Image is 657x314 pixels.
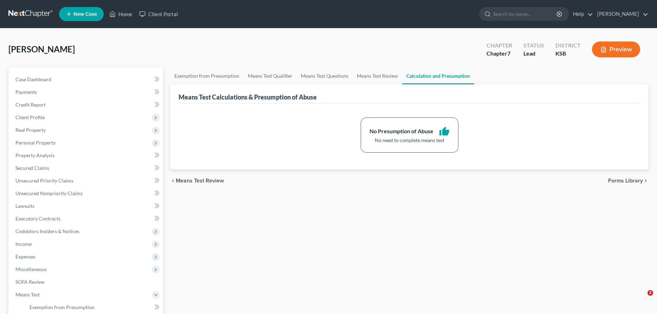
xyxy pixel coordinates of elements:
a: Help [569,8,593,20]
span: Payments [15,89,37,95]
div: No Presumption of Abuse [369,127,433,135]
a: Unsecured Nonpriority Claims [10,187,163,200]
span: Unsecured Priority Claims [15,178,73,184]
button: Forms Library chevron_right [608,178,649,184]
a: Home [106,8,136,20]
i: chevron_left [170,178,176,184]
span: SOFA Review [15,279,45,285]
span: Executory Contracts [15,216,60,222]
button: chevron_left Means Test Review [170,178,224,184]
a: Executory Contracts [10,212,163,225]
div: District [555,41,581,50]
a: Credit Report [10,98,163,111]
a: Means Test Review [353,68,402,84]
i: thumb_up [439,126,450,137]
span: New Case [73,12,97,17]
span: Means Test [15,291,40,297]
span: Unsecured Nonpriority Claims [15,190,83,196]
span: Lawsuits [15,203,34,209]
a: Exemption from Presumption [24,301,163,314]
a: Calculation and Presumption [402,68,474,84]
span: Expenses [15,254,36,259]
span: Property Analysis [15,152,54,158]
iframe: Intercom live chat [633,290,650,307]
a: Lawsuits [10,200,163,212]
span: Personal Property [15,140,56,146]
span: Forms Library [608,178,643,184]
span: Miscellaneous [15,266,47,272]
div: Lead [523,50,544,58]
span: [PERSON_NAME] [8,44,75,54]
span: 7 [507,50,510,57]
button: Preview [592,41,640,57]
a: SOFA Review [10,276,163,288]
a: Means Test Questions [297,68,353,84]
span: Real Property [15,127,46,133]
div: Chapter [487,50,512,58]
div: No need to complete means test [369,137,450,144]
a: Unsecured Priority Claims [10,174,163,187]
div: KSB [555,50,581,58]
div: Status [523,41,544,50]
a: Client Portal [136,8,181,20]
span: Means Test Review [176,178,224,184]
span: Exemption from Presumption [30,304,95,310]
a: Means Test Qualifier [244,68,297,84]
div: Chapter [487,41,512,50]
div: Means Test Calculations & Presumption of Abuse [179,93,317,101]
span: Credit Report [15,102,46,108]
span: Secured Claims [15,165,49,171]
span: Codebtors Insiders & Notices [15,228,79,234]
span: Income [15,241,32,247]
a: [PERSON_NAME] [594,8,648,20]
a: Property Analysis [10,149,163,162]
a: Secured Claims [10,162,163,174]
span: 2 [648,290,653,296]
span: Client Profile [15,114,45,120]
input: Search by name... [493,7,558,20]
i: chevron_right [643,178,649,184]
span: Case Dashboard [15,76,51,82]
a: Exemption from Presumption [170,68,244,84]
a: Payments [10,86,163,98]
a: Case Dashboard [10,73,163,86]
